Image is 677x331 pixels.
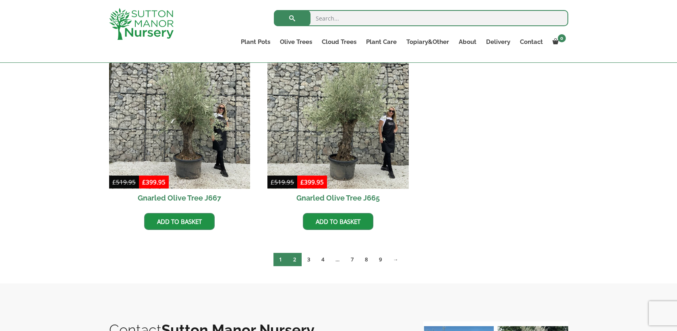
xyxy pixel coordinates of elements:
bdi: 399.95 [300,178,324,186]
a: Sale! Gnarled Olive Tree J665 [267,48,409,207]
nav: Product Pagination [109,252,568,269]
a: Page 7 [345,253,359,266]
a: Add to basket: “Gnarled Olive Tree J667” [144,213,215,230]
a: Contact [515,36,548,48]
a: About [454,36,481,48]
a: Page 3 [302,253,316,266]
span: … [330,253,345,266]
a: Page 4 [316,253,330,266]
bdi: 519.95 [271,178,294,186]
a: Page 2 [288,253,302,266]
span: £ [142,178,146,186]
a: Plant Pots [236,36,275,48]
a: Delivery [481,36,515,48]
span: £ [112,178,116,186]
h2: Gnarled Olive Tree J667 [109,189,251,207]
img: Gnarled Olive Tree J667 [109,48,251,189]
img: Gnarled Olive Tree J665 [267,48,409,189]
input: Search... [274,10,568,26]
a: 0 [548,36,568,48]
a: Plant Care [361,36,402,48]
img: logo [109,8,174,40]
a: Page 8 [359,253,373,266]
a: Olive Trees [275,36,317,48]
a: Page 9 [373,253,387,266]
a: Topiary&Other [402,36,454,48]
bdi: 399.95 [142,178,166,186]
span: £ [271,178,274,186]
a: Sale! Gnarled Olive Tree J667 [109,48,251,207]
span: 0 [558,34,566,42]
h2: Gnarled Olive Tree J665 [267,189,409,207]
a: Cloud Trees [317,36,361,48]
span: Page 1 [273,253,288,266]
span: £ [300,178,304,186]
a: Add to basket: “Gnarled Olive Tree J665” [303,213,373,230]
bdi: 519.95 [112,178,136,186]
a: → [387,253,404,266]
